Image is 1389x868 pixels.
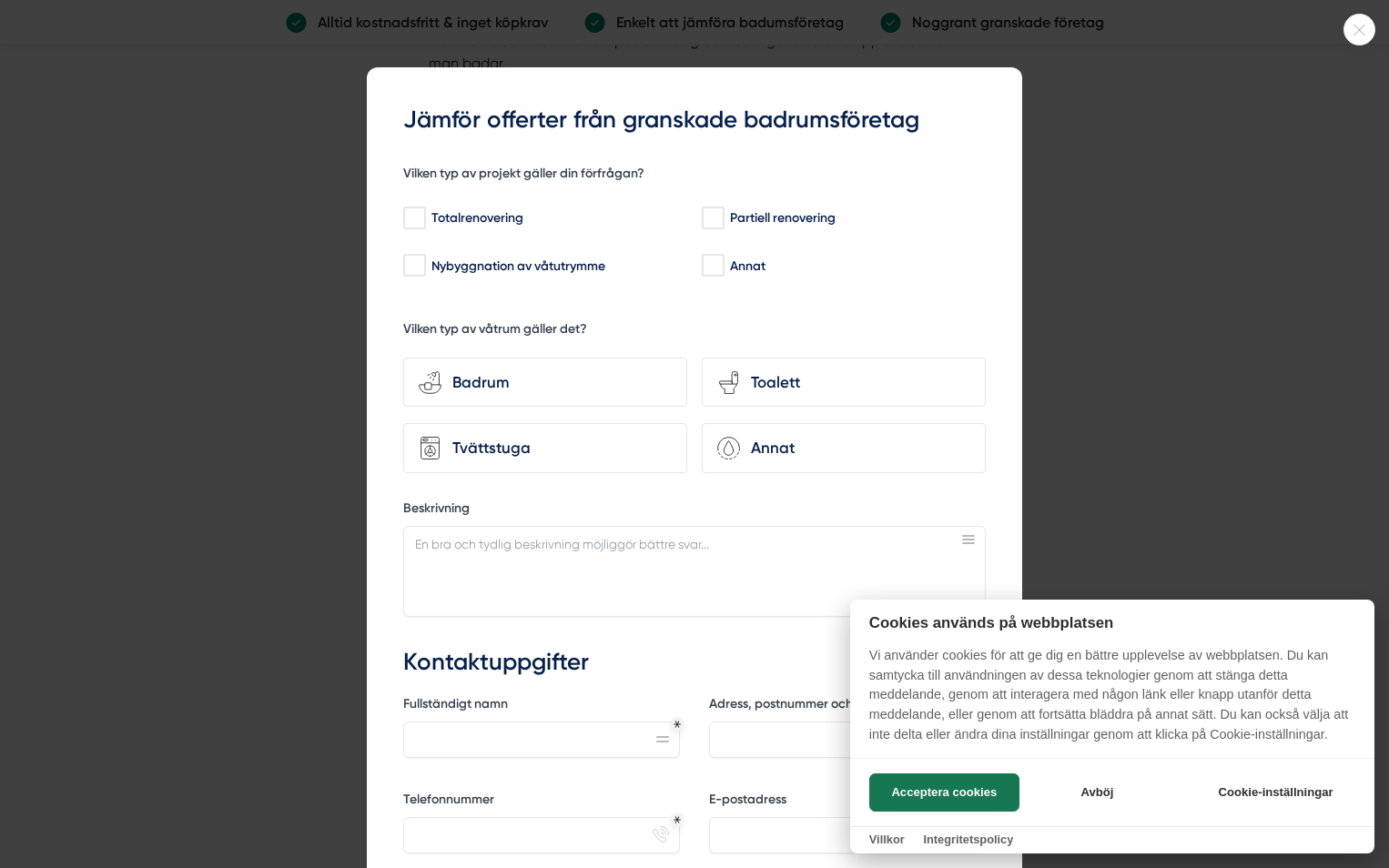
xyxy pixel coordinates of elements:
input: Annat [702,257,723,275]
h5: Vilken typ av projekt gäller din förfrågan? [403,165,644,187]
h5: Vilken typ av våtrum gäller det? [403,320,587,343]
div: Obligatoriskt [674,816,681,823]
label: Fullständigt namn [403,695,680,718]
label: E-postadress [709,791,986,813]
input: Nybyggnation av våtutrymme [403,257,424,275]
h2: Cookies används på webbplatsen [850,614,1374,631]
h3: Jämför offerter från granskade badrumsföretag [403,104,986,136]
input: Totalrenovering [403,209,424,227]
h3: Kontaktuppgifter [403,646,986,679]
button: Acceptera cookies [869,773,1019,812]
input: Partiell renovering [702,209,723,227]
p: Vi använder cookies för att ge dig en bättre upplevelse av webbplatsen. Du kan samtycka till anvä... [850,646,1374,757]
label: Beskrivning [403,500,986,522]
a: Integritetspolicy [923,833,1013,846]
div: Obligatoriskt [674,721,681,728]
a: Villkor [869,833,905,846]
button: Avböj [1025,773,1170,812]
label: Telefonnummer [403,791,680,813]
label: Adress, postnummer och ort [709,695,986,718]
button: Cookie-inställningar [1196,773,1355,812]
